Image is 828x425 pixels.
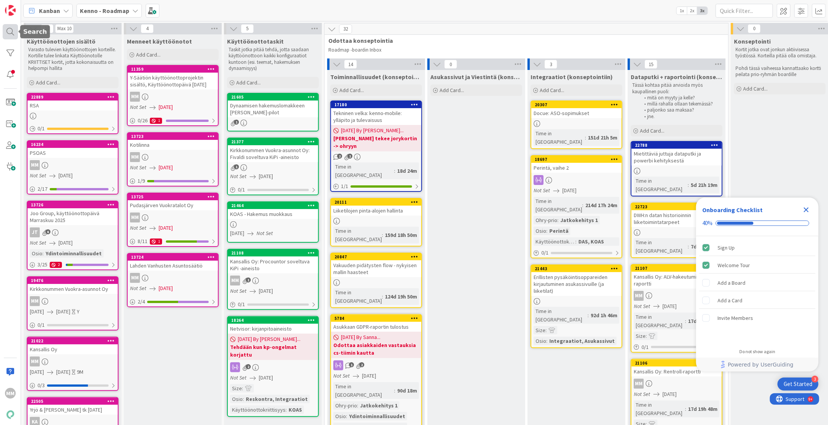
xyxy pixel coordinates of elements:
[80,7,129,15] b: Kenno - Roadmap
[231,318,318,323] div: 18264
[334,254,421,260] div: 20847
[236,79,261,86] span: Add Card...
[700,358,815,371] a: Powered by UserGuiding
[383,231,419,239] div: 159d 18h 50m
[347,154,352,159] span: 1
[28,201,118,225] div: 13726Joo Group, käyttöönottopäivä Marraskuu 2025
[632,203,722,210] div: 22723
[127,253,219,307] a: 13724Lahden Vanhusten AsuntosäätiöMMNot Set[DATE]2/4
[535,266,622,271] div: 21443
[531,264,622,348] a: 21443Erillisten pysäköintisoppareiden kirjautuminen asukassivuille (ja liiketilat)Time in [GEOGRA...
[28,141,118,158] div: 16234PSOAS
[632,272,722,289] div: Kansallis Oy: ALV-hakeutumisaste -raportti
[728,360,794,369] span: Powered by UserGuiding
[632,149,722,165] div: Mietittäviä juttuja dataputki ja powerbi kehityksestä
[632,360,722,367] div: 21106
[534,337,546,345] div: Osio
[128,254,218,271] div: 13724Lahden Vanhusten Asuntosäätiö
[333,135,419,150] b: [PERSON_NAME] tekee jorykortin -> ohryyn
[331,108,421,125] div: Tekninen velka: kenno-mobile: ylläpito ja tulevaisuus
[394,167,395,175] span: :
[231,94,318,100] div: 21605
[228,317,318,334] div: 18264Netvisor: kirjanpitoaineisto
[16,1,35,10] span: Support
[339,87,364,94] span: Add Card...
[696,198,818,371] div: Checklist Container
[44,249,104,258] div: Ydintoiminnallisuudet
[640,127,664,134] span: Add Card...
[227,138,319,195] a: 21377Kirkkonummen Vuokra-asunnot Oy: Fivaldi soveltuva KiPi -aineistoNot Set[DATE]0/1
[128,254,218,261] div: 13724
[138,298,145,306] span: 2 / 4
[699,292,815,309] div: Add a Card is incomplete.
[130,273,140,283] div: MM
[131,134,218,139] div: 13723
[227,201,319,243] a: 21464KOAS - Hakemus muokkaus[DATE]Not Set
[586,133,619,142] div: 151d 21h 5m
[128,133,218,140] div: 13723
[231,203,318,208] div: 21464
[546,227,547,235] span: :
[130,152,140,162] div: MM
[534,326,546,334] div: Size
[330,198,422,247] a: 20111Liiketilojen pinta-alojen hallintaTime in [GEOGRAPHIC_DATA]:159d 18h 50m
[238,335,300,343] span: [DATE] By [PERSON_NAME]...
[646,332,647,340] span: :
[31,278,118,283] div: 19476
[39,3,42,9] div: 9+
[30,227,40,237] div: JT
[28,94,118,101] div: 22889
[228,276,318,285] div: MM
[228,138,318,162] div: 21377Kirkkonummen Vuokra-asunnot Oy: Fivaldi soveltuva KiPi -aineisto
[28,320,118,330] div: 0/1
[228,94,318,117] div: 21605Dynaamisen hakemuslomakkeen [PERSON_NAME]-pilot
[699,239,815,256] div: Sign Up is complete.
[341,333,380,341] span: [DATE] By Sanna...
[128,152,218,162] div: MM
[130,285,146,292] i: Not Set
[228,94,318,101] div: 21605
[331,260,421,277] div: Vakuuden pidätysten flow - nykyisen mallin haasteet
[333,288,382,305] div: Time in [GEOGRAPHIC_DATA]
[718,243,735,252] div: Sign Up
[331,322,421,332] div: Asukkaan GDPR-raportin tulostus
[28,208,118,225] div: Joo Group, käyttöönottopäivä Marraskuu 2025
[531,155,622,258] a: 18697Perintä, vaihe 2Not Set[DATE]Time in [GEOGRAPHIC_DATA]:214d 17h 24mOhry-prio:Jatkokehitys 1O...
[130,224,146,231] i: Not Set
[259,172,273,180] span: [DATE]
[557,216,558,224] span: :
[334,200,421,205] div: 20111
[635,204,722,209] div: 22723
[131,255,218,260] div: 13724
[688,242,689,251] span: :
[228,138,318,145] div: 21377
[150,238,162,245] div: 1
[228,250,318,256] div: 21108
[331,315,421,332] div: 5784Asukkaan GDPR-raportin tulostus
[77,368,83,376] div: 9M
[131,194,218,200] div: 13725
[30,249,42,258] div: Osio
[632,142,722,165] div: 22788Mietittäviä juttuja dataputki ja powerbi kehityksestä
[30,296,40,306] div: MM
[531,248,622,258] div: 0/1
[28,148,118,158] div: PSOAS
[28,201,118,208] div: 13726
[31,202,118,208] div: 13726
[531,163,622,173] div: Perintä, vaihe 2
[228,317,318,324] div: 18264
[632,360,722,376] div: 21106Kansallis Oy: Rentroll-raportti
[37,321,45,329] span: 0 / 1
[634,238,688,255] div: Time in [GEOGRAPHIC_DATA]
[696,236,818,344] div: Checklist items
[632,210,722,227] div: DWH:n datan historioinnin liiketoimintatarpeet
[631,203,722,258] a: 22723DWH:n datan historioinnin liiketoimintatarpeetTime in [GEOGRAPHIC_DATA]:7d 17h 29m
[37,125,45,133] span: 0 / 1
[531,272,622,296] div: Erillisten pysäköintisoppareiden kirjautuminen asukassivuille (ja liiketilat)
[27,201,119,270] a: 13726Joo Group, käyttöönottopäivä Marraskuu 2025JTNot Set[DATE]Osio:Ydintoiminnallisuudet3/252
[28,227,118,237] div: JT
[230,374,247,381] i: Not Set
[699,274,815,291] div: Add a Board is incomplete.
[531,265,622,272] div: 21443
[28,184,118,194] div: 2/17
